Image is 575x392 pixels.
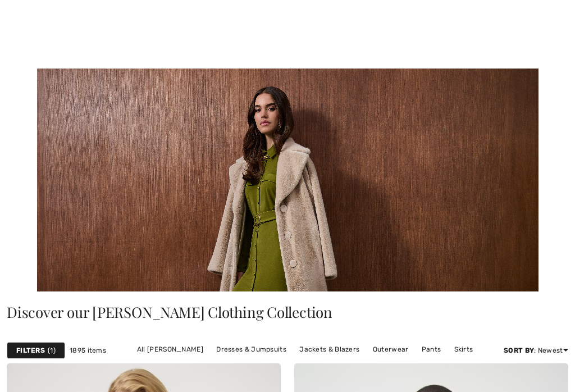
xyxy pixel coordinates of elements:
a: Outerwear [367,342,414,357]
img: Joseph Ribkoff Canada: Women's Clothing Online | 1ère Avenue [37,69,539,291]
a: Jackets & Blazers [294,342,365,357]
a: All [PERSON_NAME] [131,342,209,357]
a: Sweaters & Cardigans [248,357,333,371]
strong: Filters [16,345,45,355]
a: Pants [416,342,447,357]
a: Skirts [449,342,479,357]
a: Tops [335,357,362,371]
span: 1895 items [70,345,106,355]
strong: Sort By [504,347,534,354]
a: Dresses & Jumpsuits [211,342,292,357]
span: Discover our [PERSON_NAME] Clothing Collection [7,302,332,322]
div: : Newest [504,345,568,355]
span: 1 [48,345,56,355]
